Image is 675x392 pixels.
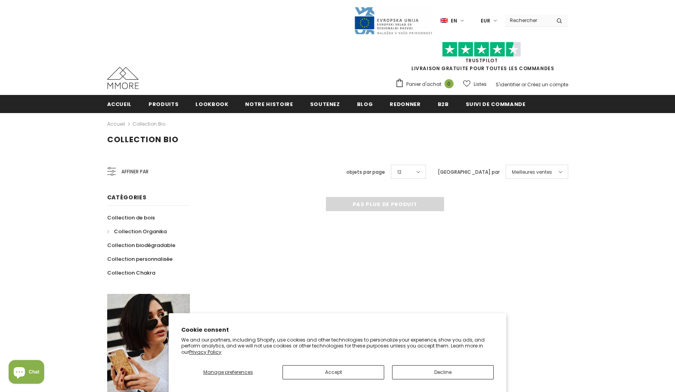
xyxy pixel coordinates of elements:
[189,349,221,355] a: Privacy Policy
[466,100,526,108] span: Suivi de commande
[357,100,373,108] span: Blog
[310,100,340,108] span: soutenez
[107,119,125,129] a: Accueil
[245,95,293,113] a: Notre histoire
[392,365,494,379] button: Decline
[121,167,149,176] span: Affiner par
[107,134,179,145] span: Collection Bio
[465,57,498,64] a: TrustPilot
[527,81,568,88] a: Créez un compte
[203,369,253,375] span: Manage preferences
[505,15,550,26] input: Search Site
[149,95,179,113] a: Produits
[390,95,420,113] a: Redonner
[310,95,340,113] a: soutenez
[132,121,165,127] a: Collection Bio
[107,193,147,201] span: Catégories
[107,100,132,108] span: Accueil
[357,95,373,113] a: Blog
[107,225,167,238] a: Collection Organika
[107,266,155,280] a: Collection Chakra
[181,326,494,334] h2: Cookie consent
[107,252,173,266] a: Collection personnalisée
[107,211,155,225] a: Collection de bois
[149,100,179,108] span: Produits
[463,77,487,91] a: Listes
[195,95,228,113] a: Lookbook
[245,100,293,108] span: Notre histoire
[354,17,433,24] a: Javni Razpis
[354,6,433,35] img: Javni Razpis
[438,95,449,113] a: B2B
[496,81,520,88] a: S'identifier
[481,17,490,25] span: EUR
[442,42,521,57] img: Faites confiance aux étoiles pilotes
[474,80,487,88] span: Listes
[451,17,457,25] span: en
[521,81,526,88] span: or
[195,100,228,108] span: Lookbook
[6,360,46,386] inbox-online-store-chat: Shopify online store chat
[441,17,448,24] img: i-lang-1.png
[114,228,167,235] span: Collection Organika
[181,365,275,379] button: Manage preferences
[283,365,384,379] button: Accept
[466,95,526,113] a: Suivi de commande
[390,100,420,108] span: Redonner
[444,79,454,88] span: 0
[438,168,500,176] label: [GEOGRAPHIC_DATA] par
[512,168,552,176] span: Meilleures ventes
[107,242,175,249] span: Collection biodégradable
[346,168,385,176] label: objets par page
[395,45,568,72] span: LIVRAISON GRATUITE POUR TOUTES LES COMMANDES
[107,67,139,89] img: Cas MMORE
[406,80,441,88] span: Panier d'achat
[107,214,155,221] span: Collection de bois
[395,78,457,90] a: Panier d'achat 0
[107,95,132,113] a: Accueil
[438,100,449,108] span: B2B
[107,269,155,277] span: Collection Chakra
[107,238,175,252] a: Collection biodégradable
[107,255,173,263] span: Collection personnalisée
[181,337,494,355] p: We and our partners, including Shopify, use cookies and other technologies to personalize your ex...
[397,168,402,176] span: 12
